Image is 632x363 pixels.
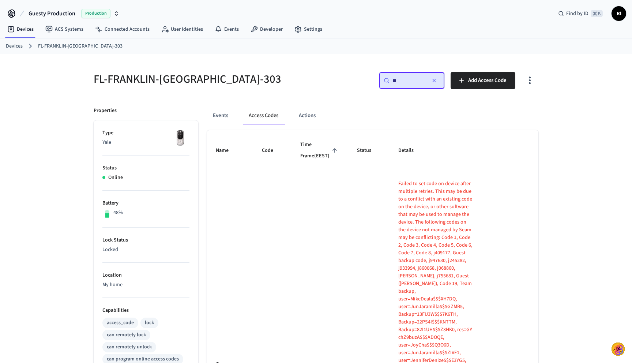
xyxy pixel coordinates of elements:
[207,107,538,124] div: ant example
[107,319,134,327] div: access_code
[81,9,110,18] span: Production
[94,107,117,115] p: Properties
[171,129,189,147] img: Yale Assure Touchscreen Wifi Smart Lock, Satin Nickel, Front
[102,139,189,146] p: Yale
[39,23,89,36] a: ACS Systems
[566,10,588,17] span: Find by ID
[6,42,23,50] a: Devices
[1,23,39,36] a: Devices
[102,307,189,314] p: Capabilities
[155,23,209,36] a: User Identities
[102,164,189,172] p: Status
[293,107,321,124] button: Actions
[468,76,507,85] span: Add Access Code
[102,281,189,289] p: My home
[38,42,123,50] a: FL-FRANKLIN-[GEOGRAPHIC_DATA]-303
[102,272,189,279] p: Location
[591,10,603,17] span: ⌘ K
[300,139,339,162] span: Time Frame(EEST)
[243,107,284,124] button: Access Codes
[398,145,423,156] span: Details
[102,236,189,244] p: Lock Status
[107,343,152,351] div: can remotely unlock
[113,209,123,217] p: 48%
[29,9,75,18] span: Guesty Production
[289,23,328,36] a: Settings
[552,7,609,20] div: Find by ID⌘ K
[145,319,154,327] div: lock
[102,129,189,137] p: Type
[107,355,179,363] div: can program online access codes
[612,7,625,20] span: RI
[262,145,283,156] span: Code
[209,23,245,36] a: Events
[451,72,515,89] button: Add Access Code
[102,199,189,207] p: Battery
[107,331,146,339] div: can remotely lock
[89,23,155,36] a: Connected Accounts
[108,174,123,181] p: Online
[102,246,189,254] p: Locked
[216,145,238,156] span: Name
[357,145,381,156] span: Status
[207,107,234,124] button: Events
[245,23,289,36] a: Developer
[94,72,312,87] h5: FL-FRANKLIN-[GEOGRAPHIC_DATA]-303
[614,344,623,356] img: SeamLogoGradient.69752ec5.svg
[612,6,626,21] button: RI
